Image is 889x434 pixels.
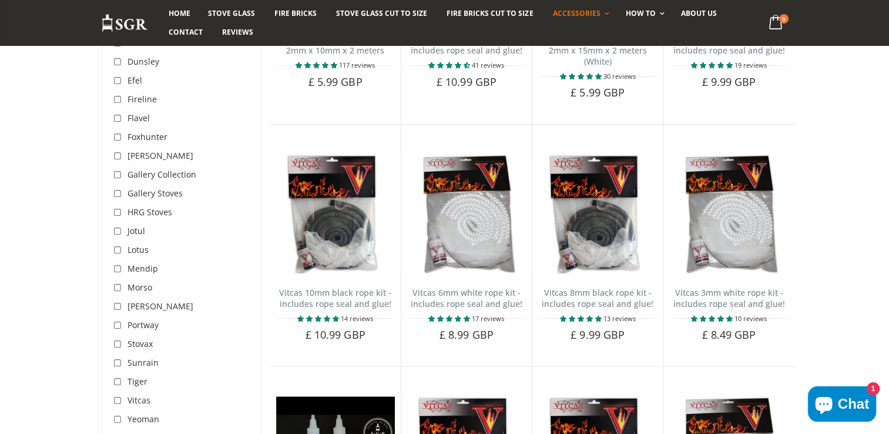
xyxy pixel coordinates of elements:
[539,34,656,67] a: Vitcas glass bedding in tape - 2mm x 15mm x 2 meters (White)
[804,386,880,425] inbox-online-store-chat: Shopify online store chat
[128,395,150,406] span: Vitcas
[128,150,193,161] span: [PERSON_NAME]
[128,244,149,255] span: Lotus
[437,75,497,89] span: £ 10.99 GBP
[128,263,158,274] span: Mendip
[101,14,148,33] img: Stove Glass Replacement
[542,287,653,309] a: Vitcas 8mm black rope kit - includes rope seal and glue!
[617,4,670,23] a: How To
[571,328,625,342] span: £ 9.99 GBP
[208,8,255,18] span: Stove Glass
[128,188,183,199] span: Gallery Stoves
[128,112,150,123] span: Flavel
[128,75,142,86] span: Efel
[691,61,734,69] span: 4.89 stars
[274,8,317,18] span: Fire Bricks
[407,154,526,273] img: Vitcas white rope, glue and gloves kit 6mm
[672,4,726,23] a: About us
[626,8,656,18] span: How To
[440,328,494,342] span: £ 8.99 GBP
[538,154,657,273] img: Vitcas black rope, glue and gloves kit 8mm
[472,61,504,69] span: 41 reviews
[199,4,264,23] a: Stove Glass
[169,8,190,18] span: Home
[603,314,636,323] span: 13 reviews
[128,169,196,180] span: Gallery Collection
[128,319,159,330] span: Portway
[128,206,172,218] span: HRG Stoves
[764,12,788,35] a: 0
[336,8,427,18] span: Stove Glass Cut To Size
[734,314,767,323] span: 10 reviews
[297,314,341,323] span: 5.00 stars
[128,94,157,105] span: Fireline
[128,225,145,236] span: Jotul
[296,61,339,69] span: 4.85 stars
[279,287,391,309] a: Vitcas 10mm black rope kit - includes rope seal and glue!
[128,376,147,387] span: Tiger
[213,23,262,42] a: Reviews
[128,282,152,293] span: Morso
[472,314,504,323] span: 17 reviews
[779,14,789,24] span: 0
[691,314,734,323] span: 5.00 stars
[169,27,203,37] span: Contact
[128,338,153,349] span: Stovax
[428,61,472,69] span: 4.66 stars
[428,314,472,323] span: 4.94 stars
[128,357,159,368] span: Sunrain
[438,4,542,23] a: Fire Bricks Cut To Size
[560,314,603,323] span: 4.77 stars
[308,75,363,89] span: £ 5.99 GBP
[341,314,373,323] span: 14 reviews
[669,154,788,273] img: Vitcas white rope, glue and gloves kit 3mm
[411,287,522,309] a: Vitcas 6mm white rope kit - includes rope seal and glue!
[681,8,717,18] span: About us
[702,75,756,89] span: £ 9.99 GBP
[160,23,212,42] a: Contact
[603,72,636,81] span: 30 reviews
[571,85,625,99] span: £ 5.99 GBP
[306,328,365,342] span: £ 10.99 GBP
[160,4,199,23] a: Home
[544,4,615,23] a: Accessories
[222,27,253,37] span: Reviews
[447,8,533,18] span: Fire Bricks Cut To Size
[702,328,756,342] span: £ 8.49 GBP
[128,56,159,67] span: Dunsley
[327,4,436,23] a: Stove Glass Cut To Size
[734,61,767,69] span: 19 reviews
[128,301,193,312] span: [PERSON_NAME]
[552,8,600,18] span: Accessories
[560,72,603,81] span: 4.90 stars
[128,131,167,142] span: Foxhunter
[128,413,159,425] span: Yeoman
[339,61,375,69] span: 117 reviews
[673,287,784,309] a: Vitcas 3mm white rope kit - includes rope seal and glue!
[266,4,326,23] a: Fire Bricks
[276,154,395,273] img: Vitcas black rope, glue and gloves kit 10mm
